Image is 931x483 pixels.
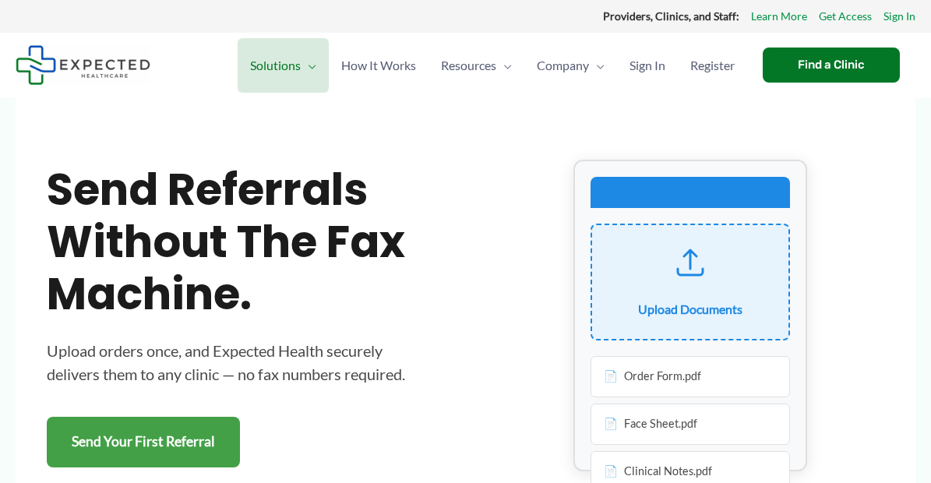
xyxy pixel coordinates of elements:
a: Register [678,38,747,93]
span: Sign In [629,38,665,93]
a: ResourcesMenu Toggle [428,38,524,93]
a: Sign In [617,38,678,93]
span: Menu Toggle [496,38,512,93]
a: CompanyMenu Toggle [524,38,617,93]
a: Learn More [751,6,807,26]
div: Face Sheet.pdf [591,404,790,445]
nav: Primary Site Navigation [238,38,747,93]
div: Order Form.pdf [591,356,790,397]
span: Resources [441,38,496,93]
span: How It Works [341,38,416,93]
span: Company [537,38,589,93]
span: Solutions [250,38,301,93]
strong: Providers, Clinics, and Staff: [603,9,739,23]
span: Menu Toggle [589,38,605,93]
div: Upload Documents [638,298,742,321]
a: Find a Clinic [763,48,900,83]
h1: Send referrals without the fax machine. [47,164,435,321]
a: Sign In [883,6,915,26]
a: SolutionsMenu Toggle [238,38,329,93]
img: Expected Healthcare Logo - side, dark font, small [16,45,150,85]
a: Get Access [819,6,872,26]
span: Register [690,38,735,93]
p: Upload orders once, and Expected Health securely delivers them to any clinic — no fax numbers req... [47,339,435,386]
a: How It Works [329,38,428,93]
a: Send Your First Referral [47,417,240,467]
span: Menu Toggle [301,38,316,93]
